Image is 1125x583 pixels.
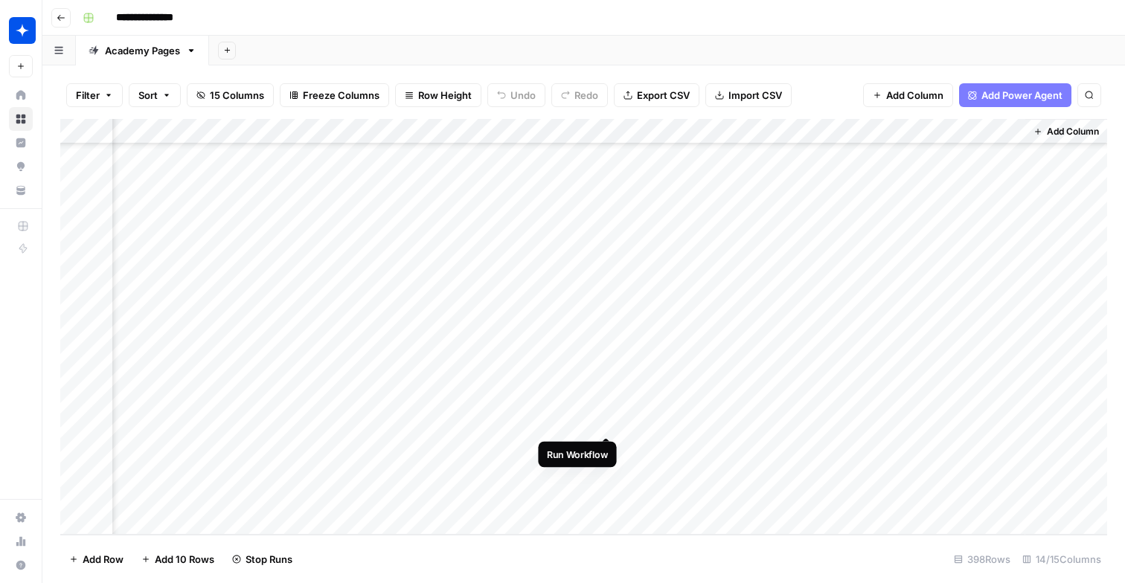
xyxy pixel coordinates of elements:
[76,36,209,65] a: Academy Pages
[9,155,33,178] a: Opportunities
[60,547,132,571] button: Add Row
[9,17,36,44] img: Wiz Logo
[83,552,124,567] span: Add Row
[981,88,1062,103] span: Add Power Agent
[637,88,690,103] span: Export CSV
[9,12,33,49] button: Workspace: Wiz
[66,83,123,107] button: Filter
[510,88,536,103] span: Undo
[138,88,158,103] span: Sort
[129,83,181,107] button: Sort
[959,83,1071,107] button: Add Power Agent
[614,83,699,107] button: Export CSV
[223,547,301,571] button: Stop Runs
[9,506,33,529] a: Settings
[9,178,33,202] a: Your Data
[547,447,608,461] div: Run Workflow
[105,43,180,58] div: Academy Pages
[1047,125,1099,138] span: Add Column
[728,88,782,103] span: Import CSV
[132,547,223,571] button: Add 10 Rows
[155,552,214,567] span: Add 10 Rows
[187,83,274,107] button: 15 Columns
[9,529,33,553] a: Usage
[705,83,792,107] button: Import CSV
[487,83,545,107] button: Undo
[280,83,389,107] button: Freeze Columns
[246,552,292,567] span: Stop Runs
[9,83,33,107] a: Home
[9,107,33,131] a: Browse
[303,88,379,103] span: Freeze Columns
[76,88,100,103] span: Filter
[1028,122,1105,141] button: Add Column
[210,88,264,103] span: 15 Columns
[886,88,943,103] span: Add Column
[551,83,608,107] button: Redo
[395,83,481,107] button: Row Height
[9,553,33,577] button: Help + Support
[863,83,953,107] button: Add Column
[1016,547,1107,571] div: 14/15 Columns
[948,547,1016,571] div: 398 Rows
[9,131,33,155] a: Insights
[418,88,472,103] span: Row Height
[574,88,598,103] span: Redo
